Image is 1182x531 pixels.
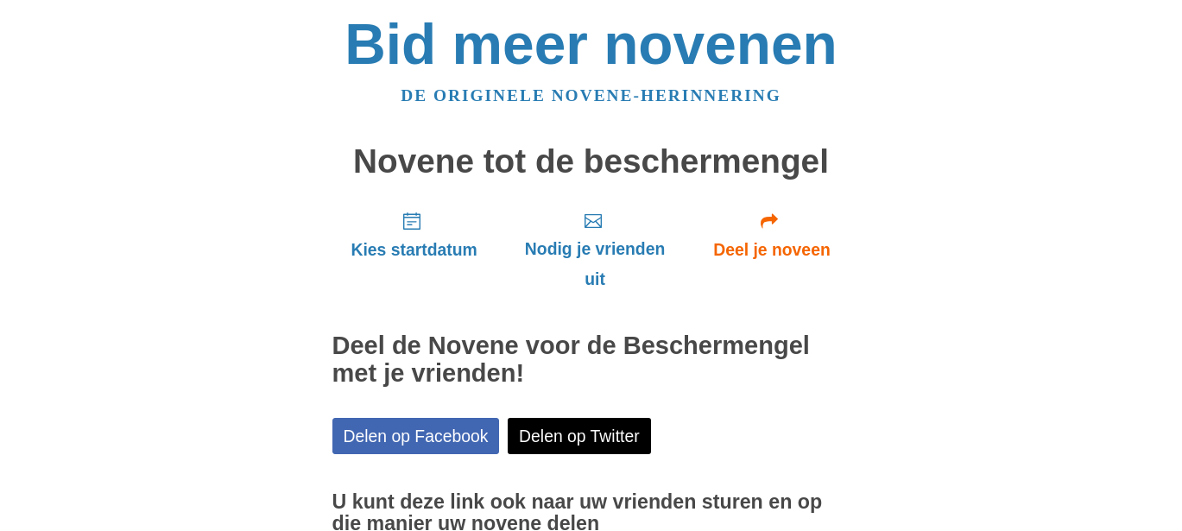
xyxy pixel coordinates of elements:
font: Deel de Novene voor de Beschermengel met je vrienden! [332,332,810,387]
font: Kies startdatum [351,240,477,259]
font: Delen op Twitter [519,427,640,446]
a: Nodig je vrienden uit [496,197,694,302]
a: Delen op Twitter [508,418,651,454]
font: Novene tot de beschermengel [353,142,829,180]
a: Bid meer novenen [344,12,838,76]
a: Delen op Facebook [332,418,500,454]
a: Kies startdatum [332,197,496,302]
a: De originele novene-herinnering [401,86,781,104]
a: Deel je noveen [693,197,850,302]
font: Deel je noveen [713,240,831,259]
font: Nodig je vrienden uit [525,240,665,288]
font: Delen op Facebook [344,427,489,446]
